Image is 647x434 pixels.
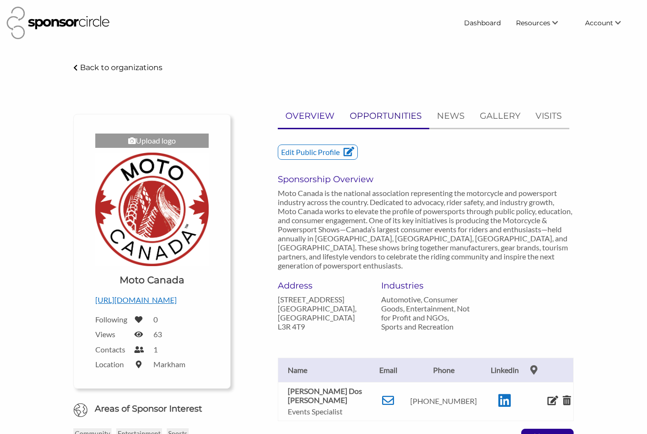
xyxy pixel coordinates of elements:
[73,403,88,417] img: Globe Icon
[278,358,373,382] th: Name
[278,322,367,331] p: L3R 4T9
[95,315,129,324] label: Following
[408,396,480,405] p: [PHONE_NUMBER]
[66,403,238,415] h6: Areas of Sponsor Interest
[437,109,465,123] p: NEWS
[278,188,574,270] p: Moto Canada is the national association representing the motorcycle and powersport industry acros...
[153,345,158,354] label: 1
[95,153,209,266] img: Moto Canada Logo
[288,407,369,416] p: Events Specialist
[373,358,403,382] th: Email
[285,109,334,123] p: OVERVIEW
[95,134,209,148] div: Upload logo
[508,14,577,31] li: Resources
[278,145,357,159] p: Edit Public Profile
[153,360,185,369] label: Markham
[153,330,162,339] label: 63
[403,358,485,382] th: Phone
[485,358,525,382] th: Linkedin
[516,19,550,27] span: Resources
[456,14,508,31] a: Dashboard
[278,174,574,185] h6: Sponsorship Overview
[278,295,367,304] p: [STREET_ADDRESS]
[278,304,367,322] p: [GEOGRAPHIC_DATA], [GEOGRAPHIC_DATA]
[381,280,470,291] h6: Industries
[288,386,362,404] b: [PERSON_NAME] Dos [PERSON_NAME]
[536,109,562,123] p: VISITS
[95,345,129,354] label: Contacts
[577,14,640,31] li: Account
[381,295,470,331] p: Automotive, Consumer Goods, Entertainment, Not for Profit and NGOs, Sports and Recreation
[278,280,367,291] h6: Address
[80,63,162,72] p: Back to organizations
[585,19,613,27] span: Account
[95,360,129,369] label: Location
[480,109,520,123] p: GALLERY
[120,273,184,287] h1: Moto Canada
[7,7,110,39] img: Sponsor Circle Logo
[95,330,129,339] label: Views
[153,315,158,324] label: 0
[350,109,422,123] p: OPPORTUNITIES
[95,294,209,306] p: [URL][DOMAIN_NAME]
